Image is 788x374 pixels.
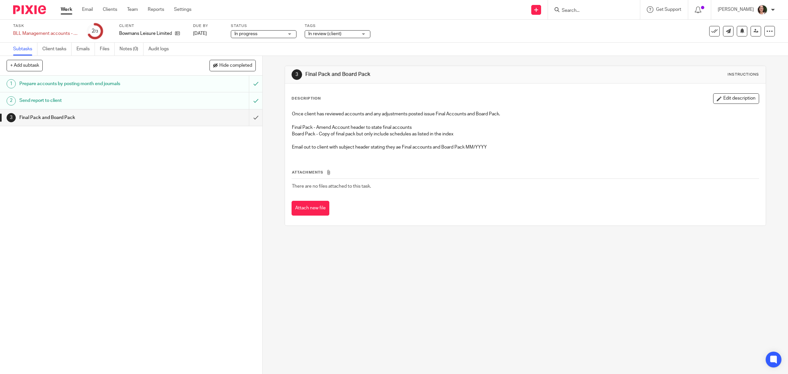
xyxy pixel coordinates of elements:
a: Notes (0) [120,43,143,56]
span: Get Support [656,7,681,12]
input: Search [561,8,620,14]
a: Files [100,43,115,56]
p: Description [292,96,321,101]
label: Client [119,23,185,29]
span: Hide completed [219,63,252,68]
div: Instructions [728,72,759,77]
p: [PERSON_NAME] [718,6,754,13]
a: Team [127,6,138,13]
a: Reports [148,6,164,13]
label: Tags [305,23,370,29]
p: Board Pack - Copy of final pack but only include schedules as listed in the index [292,131,759,137]
a: Settings [174,6,191,13]
a: Work [61,6,72,13]
a: Client tasks [42,43,72,56]
div: 3 [7,113,16,122]
a: Subtasks [13,43,37,56]
img: Pixie [13,5,46,14]
h1: Final Pack and Board Pack [305,71,539,78]
a: Clients [103,6,117,13]
p: Once client has reviewed accounts and any adjustments posted issue Final Accounts and Board Pack. [292,111,759,117]
button: Edit description [713,93,759,104]
h1: Send report to client [19,96,168,105]
a: Emails [77,43,95,56]
p: Email out to client with subject header stating they ae Final accounts and Board Pack MM/YYYY [292,144,759,151]
label: Status [231,23,296,29]
p: Bowmans Leisure Limited [119,30,172,37]
a: Audit logs [148,43,174,56]
div: 1 [7,79,16,88]
p: Final Pack - Amend Account header to state final accounts [292,124,759,131]
button: Attach new file [292,201,329,216]
span: There are no files attached to this task. [292,184,371,189]
label: Due by [193,23,223,29]
label: Task [13,23,79,29]
h1: Prepare accounts by posting month end journals [19,79,168,89]
div: 3 [292,69,302,80]
small: /3 [95,30,98,33]
span: Attachments [292,171,323,174]
div: 2 [7,96,16,105]
span: In progress [234,32,257,36]
div: 2 [92,27,98,35]
div: BLL Management accounts - Monthly (Due 10th working day) [13,30,79,37]
a: Email [82,6,93,13]
button: Hide completed [209,60,256,71]
h1: Final Pack and Board Pack [19,113,168,123]
span: [DATE] [193,31,207,36]
img: me.jpg [757,5,768,15]
span: In review (client) [308,32,341,36]
button: + Add subtask [7,60,43,71]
